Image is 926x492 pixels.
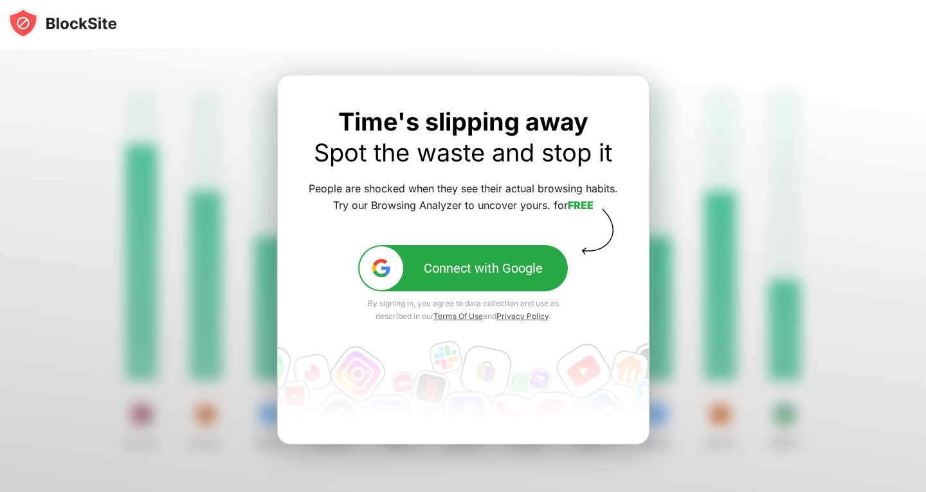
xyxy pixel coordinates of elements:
img: blocksite-icon-black.svg [8,8,117,39]
a: Terms Of Use [433,311,483,321]
div: Connect with Google [424,260,543,276]
div: People are shocked when they see their actual browsing habits. Try our Browsing Analyzer to uncov... [309,181,618,214]
img: vector-arrow-block.svg [577,208,618,255]
a: FREE [568,199,594,212]
button: google-icConnect with Google [358,245,568,291]
a: Privacy Policy [496,311,549,321]
div: By signing in, you agree to data collection and use as described in our and . [358,297,568,323]
div: Time's slipping away [309,106,618,168]
img: google-ic [370,257,392,279]
a: Spot the waste and stop it [314,138,612,167]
